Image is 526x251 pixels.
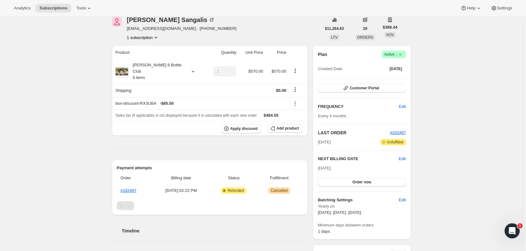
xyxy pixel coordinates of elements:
[133,75,145,80] small: 6 items
[116,113,258,118] span: Sales tax (if applicable) is not displayed because it is calculated with each new order.
[318,139,331,145] span: [DATE]
[221,124,261,133] button: Apply discount
[386,64,406,73] button: [DATE]
[36,4,71,13] button: Subscriptions
[277,126,299,131] span: Add product
[39,6,67,11] span: Subscriptions
[160,100,174,107] span: - $85.50
[128,62,185,81] div: [PERSON_NAME] 6 Bottle Club
[117,201,303,210] nav: Pagination
[276,88,286,93] span: $0.00
[318,166,331,170] span: [DATE]
[227,188,244,193] span: Refunded
[318,114,346,118] span: Every 4 months
[72,4,96,13] button: Tools
[321,24,348,33] button: $11,264.83
[399,197,406,203] span: Edit
[271,188,288,193] span: Cancelled
[260,175,299,181] span: Fulfillment
[127,25,237,32] span: [EMAIL_ADDRESS][DOMAIN_NAME] · [PHONE_NUMBER]
[487,4,516,13] button: Settings
[467,6,475,11] span: Help
[122,228,308,234] h2: Timeline
[359,24,371,33] button: 29
[76,6,86,11] span: Tools
[265,46,288,59] th: Price
[396,52,397,57] span: |
[212,175,256,181] span: Status
[154,187,208,194] span: [DATE] · 02:22 PM
[112,17,122,27] span: Ted Sangalis
[363,26,367,31] span: 29
[264,113,278,118] span: $484.50
[117,165,303,171] h2: Payment attempts
[112,46,205,59] th: Product
[268,124,303,133] button: Add product
[127,34,159,41] button: Product actions
[399,156,406,162] button: Edit
[318,103,399,110] h2: FREQUENCY
[383,24,397,31] span: $388.44
[390,130,406,136] button: #102497
[230,126,258,131] span: Apply discount
[387,140,403,145] span: Unfulfilled
[318,203,406,209] span: Yearly on
[517,223,523,228] span: 1
[318,210,361,215] span: [DATE], [DATE], [DATE]
[457,4,485,13] button: Help
[395,195,409,205] button: Edit
[117,171,152,185] th: Order
[112,83,205,97] th: Shipping
[390,130,406,135] a: #102497
[357,35,373,40] span: ORDERS
[318,222,406,228] span: Minimum days between orders
[384,51,403,58] span: Active
[318,66,342,72] span: Created Date
[331,35,338,40] span: LTV
[116,100,286,107] div: box-discount-RX3UBA
[318,51,327,58] h2: Plan
[290,67,300,74] button: Product actions
[14,6,31,11] span: Analytics
[10,4,34,13] button: Analytics
[395,102,409,112] button: Edit
[205,46,238,59] th: Quantity
[121,188,137,193] a: #102497
[318,84,406,92] button: Customer Portal
[248,69,263,74] span: $570.00
[272,69,286,74] span: $570.00
[154,175,208,181] span: Billing date
[318,130,390,136] h2: LAST ORDER
[318,156,399,162] h2: NEXT BILLING DATE
[386,33,394,37] span: AOV
[238,46,265,59] th: Unit Price
[352,180,371,185] span: Order now
[325,26,344,31] span: $11,264.83
[350,86,379,91] span: Customer Portal
[390,66,402,71] span: [DATE]
[497,6,512,11] span: Settings
[318,229,330,234] span: 1 days
[127,17,215,23] div: [PERSON_NAME] Sangalis
[505,223,520,238] iframe: Intercom live chat
[318,197,399,203] h6: Batching Settings
[318,178,406,187] button: Order now
[399,103,406,110] span: Edit
[290,86,300,93] button: Shipping actions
